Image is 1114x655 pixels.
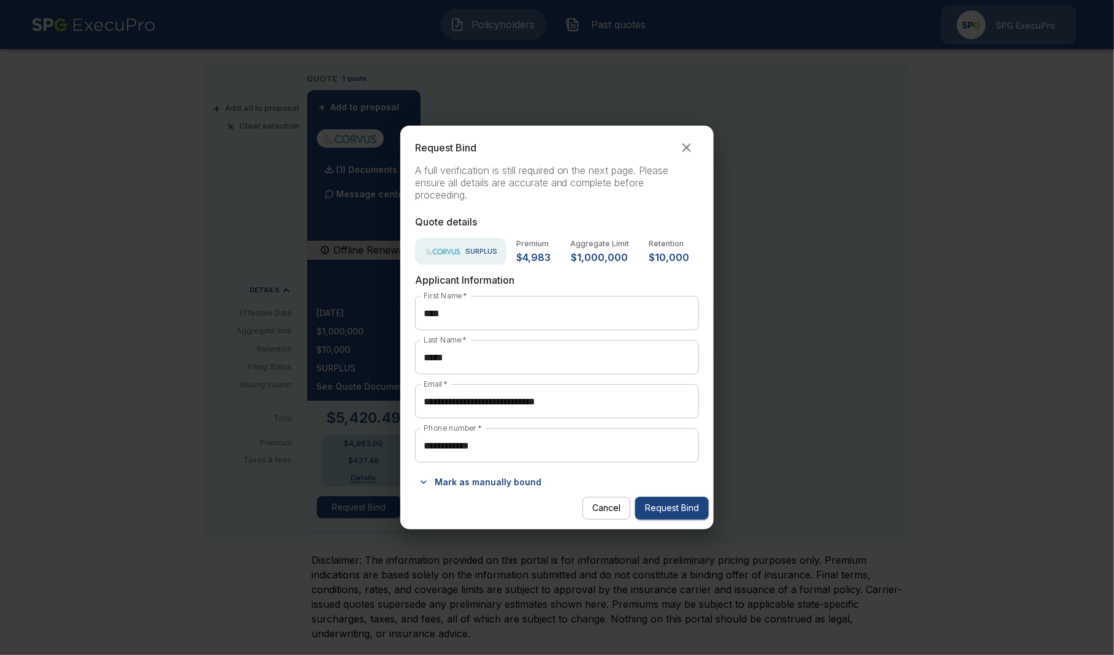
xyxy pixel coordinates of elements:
[635,497,709,520] button: Request Bind
[424,335,467,345] label: Last Name
[582,497,630,520] button: Cancel
[415,274,700,286] p: Applicant Information
[570,240,629,248] p: Aggregate Limit
[424,379,448,389] label: Email
[649,240,689,248] p: Retention
[415,472,546,492] button: Mark as manually bound
[516,240,551,248] p: Premium
[649,252,689,262] p: $10,000
[424,290,467,301] label: First Name
[415,216,700,228] p: Quote details
[415,165,700,202] p: A full verification is still required on the next page. Please ensure all details are accurate an...
[516,252,551,262] p: $4,983
[465,248,497,255] p: SURPLUS
[424,245,462,257] img: Carrier Logo
[570,252,629,262] p: $1,000,000
[415,142,476,154] p: Request Bind
[424,423,482,433] label: Phone number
